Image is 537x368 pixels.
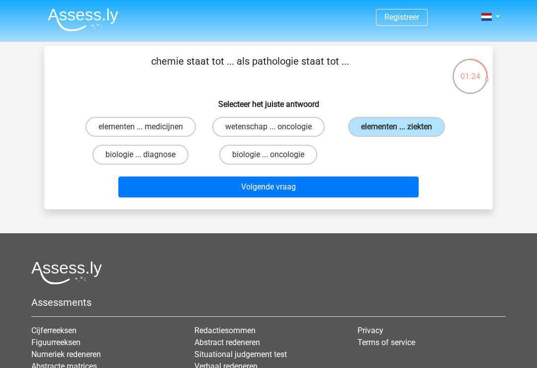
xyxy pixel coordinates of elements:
[31,338,81,347] a: Figuurreeksen
[212,117,325,137] label: wetenschap ... oncologie
[31,261,102,284] img: Assessly logo
[31,326,77,335] a: Cijferreeksen
[194,338,260,347] a: Abstract redeneren
[118,177,419,197] button: Volgende vraag
[48,8,118,31] img: Assessly
[384,12,419,22] a: Registreer
[358,326,383,335] a: Privacy
[219,145,317,165] label: biologie ... oncologie
[358,338,415,347] a: Terms of service
[348,117,445,137] label: elementen ... ziekten
[194,326,256,335] a: Redactiesommen
[60,92,477,109] h6: Selecteer het juiste antwoord
[92,145,188,165] label: biologie ... diagnose
[31,350,101,359] a: Numeriek redeneren
[60,54,440,84] p: chemie staat tot ... als pathologie staat tot ...
[451,58,489,83] div: 01:24
[194,350,287,359] a: Situational judgement test
[31,296,506,308] h5: Assessments
[86,117,196,137] label: elementen ... medicijnen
